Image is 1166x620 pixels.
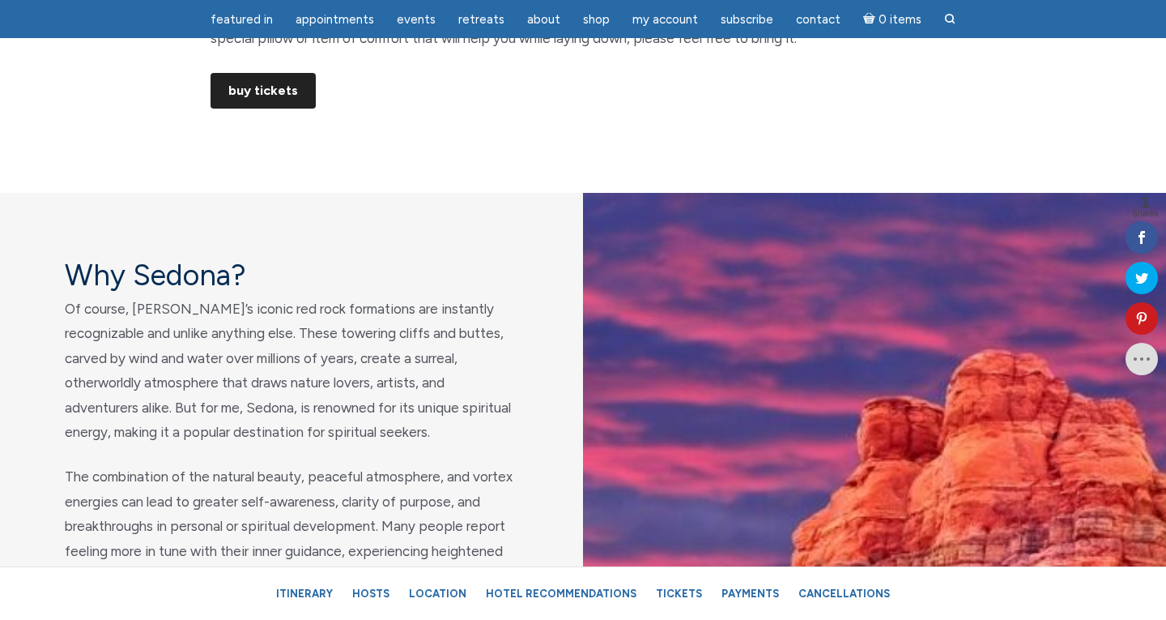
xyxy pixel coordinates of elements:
span: Subscribe [721,12,773,27]
i: Cart [863,12,879,27]
a: Subscribe [711,4,783,36]
a: Hosts [344,579,398,608]
span: featured in [211,12,273,27]
h4: Why Sedona? [65,258,518,293]
span: Retreats [458,12,504,27]
a: Appointments [286,4,384,36]
span: Shares [1132,210,1158,218]
a: Cancellations [790,579,898,608]
span: My Account [632,12,698,27]
a: Cart0 items [853,2,931,36]
a: Events [387,4,445,36]
a: Itinerary [268,579,341,608]
span: Contact [796,12,840,27]
span: 1 [1132,195,1158,210]
a: Buy Tickets [211,73,316,109]
a: Contact [786,4,850,36]
a: Shop [573,4,619,36]
a: Tickets [648,579,710,608]
span: Events [397,12,436,27]
a: Hotel Recommendations [478,579,645,608]
a: My Account [623,4,708,36]
span: About [527,12,560,27]
p: Of course, [PERSON_NAME]’s iconic red rock formations are instantly recognizable and unlike anyth... [65,297,518,446]
a: Location [401,579,474,608]
a: featured in [201,4,283,36]
p: The combination of the natural beauty, peaceful atmosphere, and vortex energies can lead to great... [65,464,518,588]
a: Payments [713,579,787,608]
a: About [517,4,570,36]
a: Retreats [449,4,514,36]
span: 0 items [879,14,921,26]
span: Shop [583,12,610,27]
span: Appointments [296,12,374,27]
